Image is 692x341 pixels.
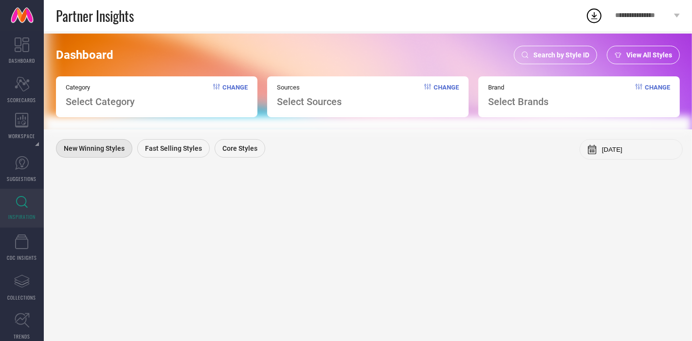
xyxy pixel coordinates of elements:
[645,84,670,108] span: Change
[56,6,134,26] span: Partner Insights
[145,144,202,152] span: Fast Selling Styles
[277,84,342,91] span: Sources
[488,96,548,108] span: Select Brands
[7,254,37,261] span: CDC INSIGHTS
[533,51,589,59] span: Search by Style ID
[9,57,35,64] span: DASHBOARD
[8,96,36,104] span: SCORECARDS
[56,48,113,62] span: Dashboard
[585,7,603,24] div: Open download list
[7,175,37,182] span: SUGGESTIONS
[434,84,459,108] span: Change
[8,213,36,220] span: INSPIRATION
[9,132,36,140] span: WORKSPACE
[488,84,548,91] span: Brand
[277,96,342,108] span: Select Sources
[66,84,135,91] span: Category
[222,84,248,108] span: Change
[626,51,672,59] span: View All Styles
[602,146,675,153] input: Select month
[64,144,125,152] span: New Winning Styles
[66,96,135,108] span: Select Category
[14,333,30,340] span: TRENDS
[222,144,257,152] span: Core Styles
[8,294,36,301] span: COLLECTIONS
